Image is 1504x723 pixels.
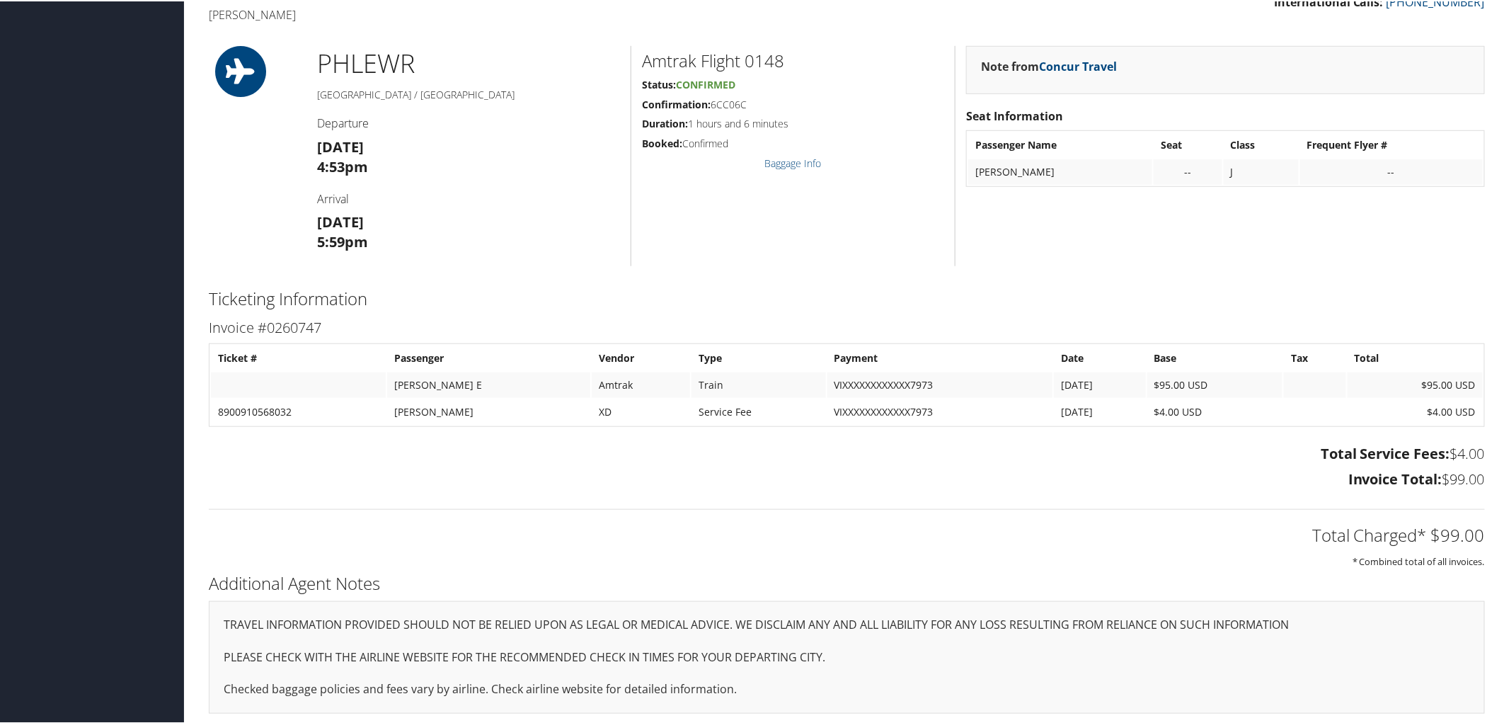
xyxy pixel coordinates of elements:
strong: 5:59pm [317,231,368,250]
th: Frequent Flyer # [1300,131,1483,156]
div: -- [1161,164,1215,177]
h5: [GEOGRAPHIC_DATA] / [GEOGRAPHIC_DATA] [317,86,620,101]
td: VIXXXXXXXXXXXX7973 [827,371,1053,397]
h3: $99.00 [209,468,1485,488]
td: Train [691,371,825,397]
td: VIXXXXXXXXXXXX7973 [827,398,1053,423]
th: Vendor [592,344,690,370]
td: $95.00 USD [1147,371,1282,397]
h5: Confirmed [642,135,944,149]
td: [DATE] [1054,398,1145,423]
h4: Arrival [317,190,620,205]
strong: 4:53pm [317,156,368,175]
td: $4.00 USD [1147,398,1282,423]
span: Confirmed [676,76,735,90]
a: Concur Travel [1039,57,1117,73]
strong: Status: [642,76,676,90]
td: $4.00 USD [1348,398,1483,423]
th: Base [1147,344,1282,370]
h4: [PERSON_NAME] [209,6,837,21]
td: J [1224,158,1299,183]
strong: Duration: [642,115,688,129]
th: Seat [1154,131,1222,156]
th: Passenger [387,344,590,370]
th: Ticket # [211,344,386,370]
p: PLEASE CHECK WITH THE AIRLINE WEBSITE FOR THE RECOMMENDED CHECK IN TIMES FOR YOUR DEPARTING CITY. [224,647,1470,666]
strong: Confirmation: [642,96,711,110]
h4: Departure [317,114,620,130]
strong: [DATE] [317,136,364,155]
p: TRAVEL INFORMATION PROVIDED SHOULD NOT BE RELIED UPON AS LEGAL OR MEDICAL ADVICE. WE DISCLAIM ANY... [224,615,1470,633]
td: Service Fee [691,398,825,423]
strong: Booked: [642,135,682,149]
td: Amtrak [592,371,690,397]
th: Class [1224,131,1299,156]
td: [PERSON_NAME] E [387,371,590,397]
strong: [DATE] [317,211,364,230]
h3: $4.00 [209,443,1485,462]
a: Baggage Info [765,155,822,169]
th: Total [1348,344,1483,370]
th: Passenger Name [968,131,1152,156]
strong: Seat Information [966,107,1063,123]
th: Payment [827,344,1053,370]
th: Type [691,344,825,370]
p: Checked baggage policies and fees vary by airline. Check airline website for detailed information. [224,679,1470,698]
strong: Note from [981,57,1117,73]
h2: Additional Agent Notes [209,570,1485,594]
h2: Total Charged* $99.00 [209,522,1485,546]
td: [DATE] [1054,371,1145,397]
h2: Amtrak Flight 0148 [642,47,944,72]
h5: 6CC06C [642,96,944,110]
div: -- [1307,164,1476,177]
td: XD [592,398,690,423]
td: $95.00 USD [1348,371,1483,397]
h2: Ticketing Information [209,285,1485,309]
h1: PHL EWR [317,45,620,80]
strong: Invoice Total: [1348,468,1442,487]
h3: Invoice #0260747 [209,317,1485,336]
td: [PERSON_NAME] [387,398,590,423]
h5: 1 hours and 6 minutes [642,115,944,130]
th: Date [1054,344,1145,370]
small: * Combined total of all invoices. [1353,554,1485,567]
td: [PERSON_NAME] [968,158,1152,183]
strong: Total Service Fees: [1321,443,1450,462]
th: Tax [1284,344,1346,370]
td: 8900910568032 [211,398,386,423]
